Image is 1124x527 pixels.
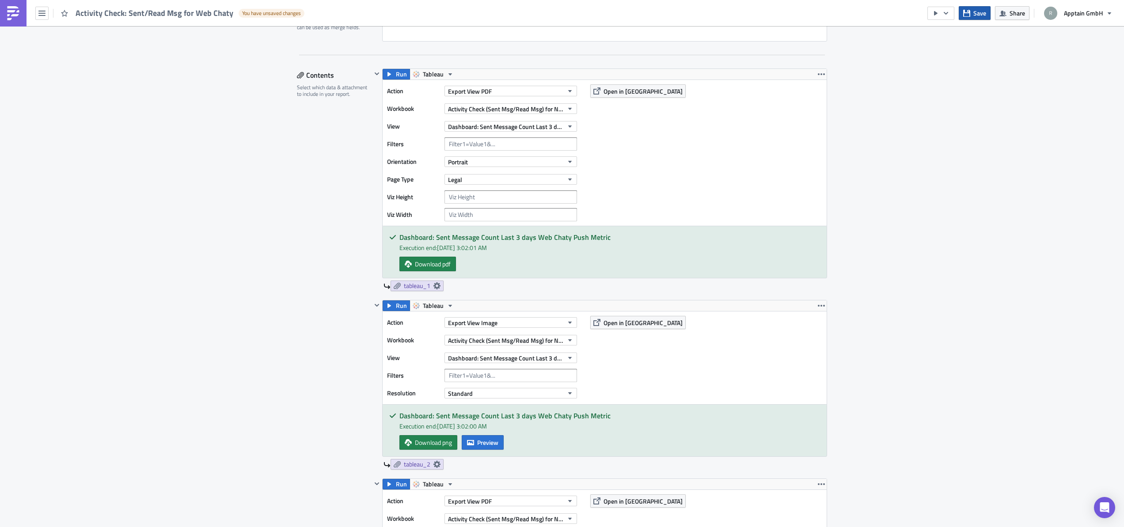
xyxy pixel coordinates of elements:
label: Orientation [387,155,440,168]
button: Run [383,479,410,489]
button: Legal [444,174,577,185]
div: Execution end: [DATE] 3:02:01 AM [399,243,820,252]
input: Viz Width [444,208,577,221]
span: Preview [477,438,498,447]
div: Select which data & attachment to include in your report. [297,84,372,98]
p: These charts are only pushed if there is < 10 sent_msg within the day. [4,4,422,11]
span: Activity Check (Sent Msg/Read Msg) for Native/Web and Chaty/Chatspace Last 14 days [448,514,563,523]
img: tableau_4 [4,33,38,40]
button: Activity Check (Sent Msg/Read Msg) for Native/Web and Chaty/Chatspace Last 14 days [444,513,577,524]
h5: Dashboard: Sent Message Count Last 3 days Web Chaty Push Metric [399,234,820,241]
a: tableau_2 [391,459,444,470]
label: View [387,120,440,133]
button: Open in [GEOGRAPHIC_DATA] [590,316,686,329]
label: Action [387,316,440,329]
input: Filter1=Value1&... [444,137,577,151]
span: You have unsaved changes [242,10,301,17]
span: Run [396,69,407,80]
span: Tableau [423,300,444,311]
span: Export View Image [448,318,497,327]
button: Tableau [410,300,457,311]
span: Run [396,300,407,311]
label: Action [387,84,440,98]
label: Filters [387,369,440,382]
a: Download pdf [399,257,456,271]
p: These charts are only pushed if there is < 10 sent_msg within the day. [4,13,422,20]
button: Dashboard: Sent Message Count Last 3 days Web Chaty Push Metric [444,121,577,132]
div: Contents [297,68,372,82]
label: Page Type [387,173,440,186]
label: Resolution [387,387,440,400]
button: Save [959,6,991,20]
button: Standard [444,388,577,398]
div: Define a list of parameters to iterate over. One report will be generated for each entry. Attribu... [297,4,376,31]
button: Tableau [410,69,457,80]
label: Filters [387,137,440,151]
span: Open in [GEOGRAPHIC_DATA] [604,318,683,327]
label: Workbook [387,334,440,347]
span: Standard [448,389,473,398]
span: Export View PDF [448,497,492,506]
label: Action [387,494,440,508]
p: Chaty Web Activity Check [4,4,422,11]
button: Preview [462,435,504,450]
span: tableau_2 [404,460,430,468]
span: tableau_1 [404,282,430,290]
span: Open in [GEOGRAPHIC_DATA] [604,497,683,506]
p: CC: @[PERSON_NAME], @[PERSON_NAME][GEOGRAPHIC_DATA] [4,42,422,49]
div: Open Intercom Messenger [1094,497,1115,518]
body: Rich Text Area. Press ALT-0 for help. [4,4,422,49]
label: Viz Width [387,208,440,221]
button: Open in [GEOGRAPHIC_DATA] [590,84,686,98]
button: Run [383,69,410,80]
span: Legal [448,175,462,184]
span: Activity Check: Sent/Read Msg for Web Chaty [76,8,234,18]
span: Tableau [423,479,444,489]
button: Portrait [444,156,577,167]
label: Workbook [387,102,440,115]
span: Portrait [448,157,468,167]
label: Viz Height [387,190,440,204]
span: Activity Check (Sent Msg/Read Msg) for Native/Web and Chaty/Chatspace Last 14 days [448,336,563,345]
button: Export View PDF [444,496,577,506]
span: Run [396,479,407,489]
span: Download pdf [415,259,451,269]
div: Execution end: [DATE] 3:02:00 AM [399,421,820,431]
span: Activity Check (Sent Msg/Read Msg) for Native/Web and Chaty/Chatspace Last 14 days [448,104,563,114]
span: Download png [415,438,452,447]
h5: Dashboard: Sent Message Count Last 3 days Web Chaty Push Metric [399,412,820,419]
img: Avatar [1043,6,1058,21]
span: Apptain GmbH [1064,8,1103,18]
label: View [387,351,440,364]
p: The charts shows the total sent and read message sent within the current day and the last 2 days ... [4,13,422,20]
span: Save [973,8,986,18]
button: Hide content [372,300,382,311]
label: Workbook [387,512,440,525]
img: PushMetrics [6,6,20,20]
a: tableau_1 [391,281,444,291]
button: Export View PDF [444,86,577,96]
span: Tableau [423,69,444,80]
span: Share [1010,8,1025,18]
button: Hide content [372,478,382,489]
button: Activity Check (Sent Msg/Read Msg) for Native/Web and Chaty/Chatspace Last 14 days [444,335,577,345]
button: Hide content [372,68,382,79]
span: Open in [GEOGRAPHIC_DATA] [604,87,683,96]
button: Apptain GmbH [1039,4,1117,23]
img: tableau_2 [4,23,38,30]
p: The charts shows the total sent and read message sent within the current day and the last 2 days ... [4,23,422,30]
body: Rich Text Area. Press ALT-0 for help. [4,4,422,40]
input: Filter1=Value1&... [444,369,577,382]
span: Dashboard: Sent Message Count Last 3 days Web Chaty Push Metric [448,353,563,363]
button: Dashboard: Sent Message Count Last 3 days Web Chaty Push Metric [444,353,577,363]
button: Export View Image [444,317,577,328]
button: Run [383,300,410,311]
input: Viz Height [444,190,577,204]
button: Activity Check (Sent Msg/Read Msg) for Native/Web and Chaty/Chatspace Last 14 days [444,103,577,114]
button: Tableau [410,479,457,489]
button: Share [995,6,1029,20]
span: Dashboard: Sent Message Count Last 3 days Web Chaty Push Metric [448,122,563,131]
span: Export View PDF [448,87,492,96]
button: Open in [GEOGRAPHIC_DATA] [590,494,686,508]
a: Download png [399,435,457,450]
